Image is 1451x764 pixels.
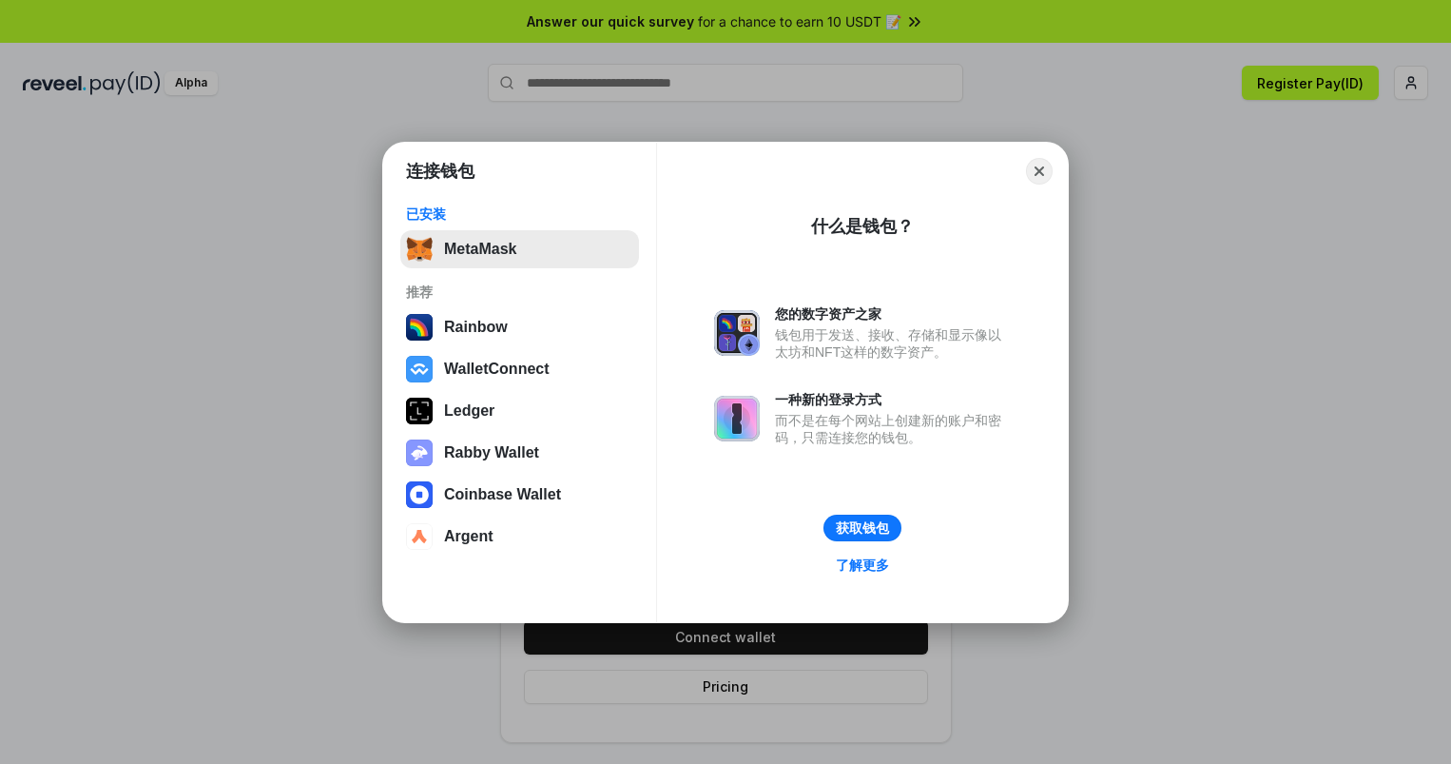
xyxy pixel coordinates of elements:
img: svg+xml,%3Csvg%20xmlns%3D%22http%3A%2F%2Fwww.w3.org%2F2000%2Fsvg%22%20fill%3D%22none%22%20viewBox... [714,396,760,441]
button: Rainbow [400,308,639,346]
button: WalletConnect [400,350,639,388]
img: svg+xml,%3Csvg%20xmlns%3D%22http%3A%2F%2Fwww.w3.org%2F2000%2Fsvg%22%20fill%3D%22none%22%20viewBox... [406,440,433,466]
button: Ledger [400,392,639,430]
div: 您的数字资产之家 [775,305,1011,323]
img: svg+xml,%3Csvg%20width%3D%2228%22%20height%3D%2228%22%20viewBox%3D%220%200%2028%2028%22%20fill%3D... [406,356,433,382]
div: 获取钱包 [836,519,889,537]
div: 而不是在每个网站上创建新的账户和密码，只需连接您的钱包。 [775,412,1011,446]
div: Ledger [444,402,494,420]
img: svg+xml,%3Csvg%20width%3D%2228%22%20height%3D%2228%22%20viewBox%3D%220%200%2028%2028%22%20fill%3D... [406,481,433,508]
button: Coinbase Wallet [400,476,639,514]
div: 钱包用于发送、接收、存储和显示像以太坊和NFT这样的数字资产。 [775,326,1011,361]
h1: 连接钱包 [406,160,474,183]
img: svg+xml,%3Csvg%20xmlns%3D%22http%3A%2F%2Fwww.w3.org%2F2000%2Fsvg%22%20fill%3D%22none%22%20viewBox... [714,310,760,356]
img: svg+xml,%3Csvg%20fill%3D%22none%22%20height%3D%2233%22%20viewBox%3D%220%200%2035%2033%22%20width%... [406,236,433,263]
div: 一种新的登录方式 [775,391,1011,408]
button: 获取钱包 [823,515,901,541]
div: 已安装 [406,206,633,223]
div: Argent [444,528,493,545]
div: 了解更多 [836,557,889,574]
div: WalletConnect [444,361,550,378]
a: 了解更多 [824,553,900,578]
div: Coinbase Wallet [444,486,561,503]
div: 什么是钱包？ [811,215,914,238]
div: MetaMask [444,241,516,258]
img: svg+xml,%3Csvg%20width%3D%22120%22%20height%3D%22120%22%20viewBox%3D%220%200%20120%20120%22%20fil... [406,314,433,341]
button: MetaMask [400,230,639,268]
button: Close [1026,158,1053,185]
div: 推荐 [406,284,633,301]
img: svg+xml,%3Csvg%20xmlns%3D%22http%3A%2F%2Fwww.w3.org%2F2000%2Fsvg%22%20width%3D%2228%22%20height%3... [406,398,433,424]
div: Rainbow [444,319,508,336]
img: svg+xml,%3Csvg%20width%3D%2228%22%20height%3D%2228%22%20viewBox%3D%220%200%2028%2028%22%20fill%3D... [406,523,433,550]
div: Rabby Wallet [444,444,539,461]
button: Argent [400,518,639,556]
button: Rabby Wallet [400,434,639,472]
